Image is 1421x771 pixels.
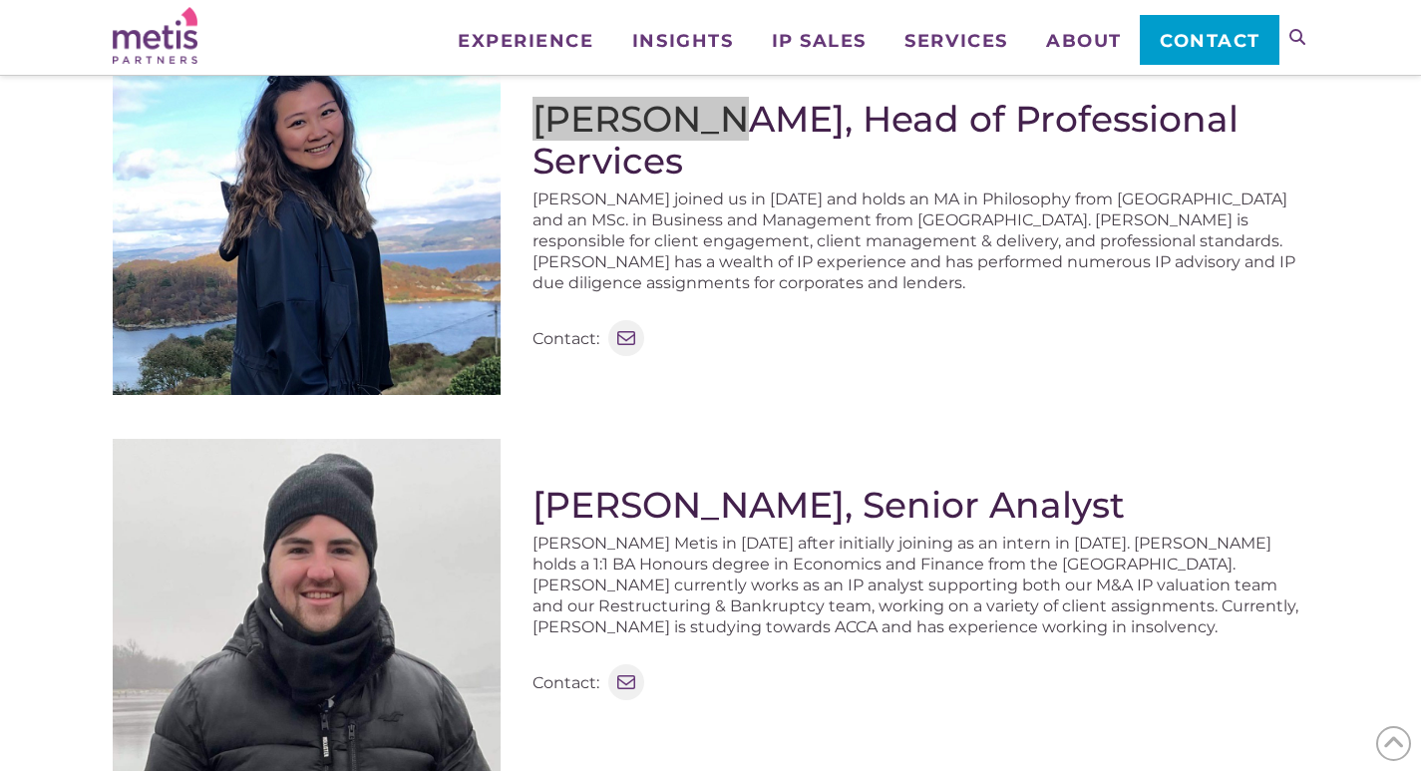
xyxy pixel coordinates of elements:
span: Insights [632,32,733,50]
h2: [PERSON_NAME], Head of Professional Services [533,98,1309,182]
p: [PERSON_NAME] Metis in [DATE] after initially joining as an intern in [DATE]. [PERSON_NAME] holds... [533,533,1309,637]
p: Contact: [533,328,599,349]
a: Contact [1140,15,1278,65]
img: Metis Partners [113,7,197,64]
span: Contact [1160,32,1260,50]
span: Services [904,32,1007,50]
h2: [PERSON_NAME], Senior Analyst [533,484,1309,526]
span: Experience [458,32,593,50]
img: Ruby Chan - Metis Partners Author [113,53,501,395]
p: Contact: [533,672,599,693]
span: IP Sales [772,32,867,50]
p: [PERSON_NAME] joined us in [DATE] and holds an MA in Philosophy from [GEOGRAPHIC_DATA] and an MSc... [533,189,1309,293]
span: Back to Top [1376,726,1411,761]
span: About [1046,32,1122,50]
